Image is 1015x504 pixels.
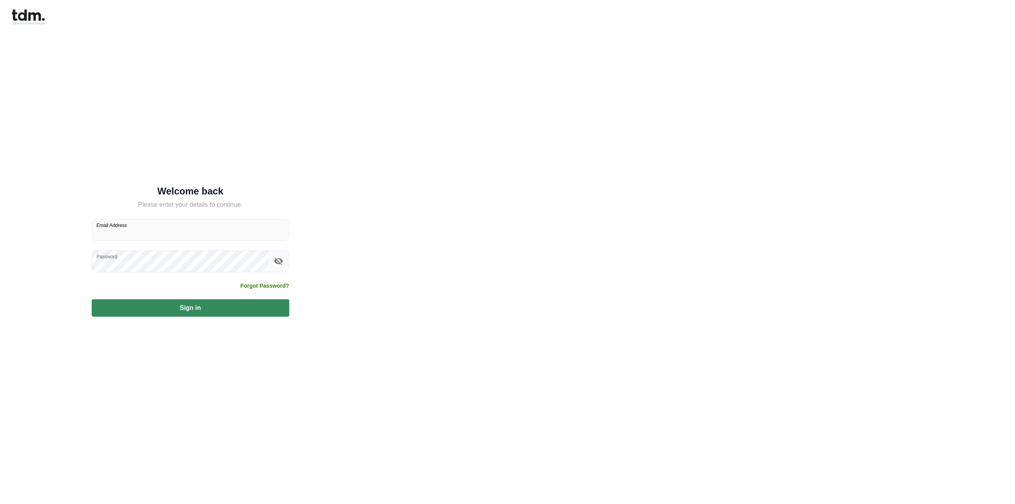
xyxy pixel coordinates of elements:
h5: Welcome back [92,187,289,195]
a: Forgot Password? [240,282,289,290]
h5: Please enter your details to continue. [92,200,289,210]
button: toggle password visibility [272,254,285,268]
button: Sign in [92,299,289,317]
label: Password [96,253,117,260]
label: Email Address [96,222,127,229]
